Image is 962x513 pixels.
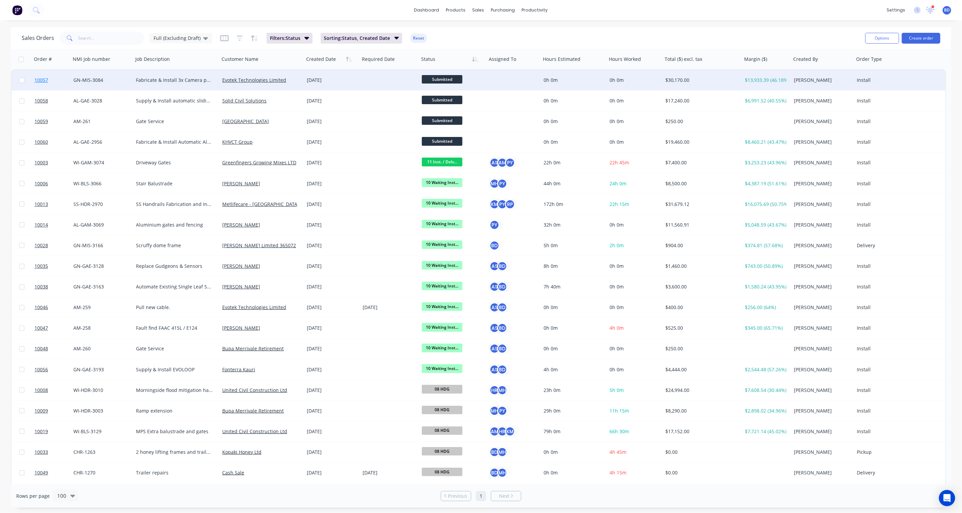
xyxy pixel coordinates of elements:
[307,139,357,145] div: [DATE]
[794,97,849,104] div: [PERSON_NAME]
[489,385,507,395] button: HRMH
[745,180,786,187] div: $4,387.19 (51.61%)
[610,97,624,104] span: 0h 0m
[857,242,898,249] div: Delivery
[363,304,416,311] div: [DATE]
[35,428,48,435] span: 10019
[73,97,128,104] div: AL-GAE-3028
[489,323,500,333] div: AS
[73,263,128,270] div: GN-GAE-3128
[544,387,601,394] div: 23h 0m
[489,344,507,354] button: ASBD
[422,323,462,331] span: 10 Waiting Inst...
[135,56,170,63] div: Job Description
[489,302,500,312] div: AS
[35,70,73,90] a: 10057
[489,468,507,478] button: BDMH
[489,385,500,395] div: HR
[12,5,22,15] img: Factory
[497,179,507,189] div: PY
[222,159,296,166] a: Greenfingers Growing Mixes LTD
[665,201,736,208] div: $31,679.12
[35,366,48,373] span: 10056
[307,283,357,290] div: [DATE]
[136,263,213,270] div: Replace Gudgeons & Sensors
[610,139,624,145] span: 0h 0m
[136,118,213,125] div: Gate Service
[35,173,73,194] a: 10006
[497,282,507,292] div: BD
[73,325,128,331] div: AM-258
[857,77,898,84] div: Install
[136,283,213,290] div: Automate Existing Single Leaf Swing Gate
[497,261,507,271] div: BD
[489,220,500,230] div: PY
[307,97,357,104] div: [DATE]
[665,56,702,63] div: Total ($) excl. tax
[488,5,519,15] div: purchasing
[307,77,357,84] div: [DATE]
[35,359,73,380] a: 10056
[35,345,48,352] span: 10048
[73,242,128,249] div: GN-MIS-3166
[307,345,357,352] div: [DATE]
[489,302,507,312] button: ASBD
[489,199,500,209] div: KM
[307,180,357,187] div: [DATE]
[497,323,507,333] div: BD
[794,242,849,249] div: [PERSON_NAME]
[422,137,462,145] span: Submitted
[307,118,357,125] div: [DATE]
[745,159,786,166] div: $3,253.23 (43.96%)
[665,118,736,125] div: $250.00
[222,263,260,269] a: [PERSON_NAME]
[544,77,601,84] div: 0h 0m
[610,77,624,83] span: 0h 0m
[422,282,462,290] span: 10 Waiting Inst...
[544,325,601,331] div: 0h 0m
[857,366,898,373] div: Install
[794,159,849,166] div: [PERSON_NAME]
[665,221,736,228] div: $11,560.91
[497,447,507,457] div: MH
[306,56,336,63] div: Created Date
[499,493,509,499] span: Next
[857,304,898,311] div: Install
[794,139,849,145] div: [PERSON_NAME]
[422,75,462,84] span: Submitted
[610,304,624,310] span: 0h 0m
[745,139,786,145] div: $8,460.21 (43.47%)
[35,304,48,311] span: 10046
[136,242,213,249] div: Scruffy dome frame
[489,179,507,189] button: MHPY
[410,33,427,43] button: Reset
[544,118,601,125] div: 0h 0m
[489,199,515,209] button: KMPYRP
[745,221,786,228] div: $5,048.59 (43.67%)
[136,77,213,84] div: Fabricate & Install 3x Camera poles
[35,91,73,111] a: 10058
[35,153,73,173] a: 10003
[35,463,73,483] a: 10049
[136,366,213,373] div: Supply & Install EVOLOOP
[362,56,395,63] div: Required Date
[307,325,357,331] div: [DATE]
[73,283,128,290] div: GN-GAE-3163
[35,277,73,297] a: 10038
[307,159,357,166] div: [DATE]
[794,221,849,228] div: [PERSON_NAME]
[422,261,462,270] span: 10 Waiting Inst...
[222,180,260,187] a: [PERSON_NAME]
[35,111,73,132] a: 10059
[745,97,786,104] div: $6,991.52 (40.55%)
[505,199,515,209] div: RP
[665,159,736,166] div: $7,400.00
[505,158,515,168] div: PY
[610,283,624,290] span: 0h 0m
[307,242,357,249] div: [DATE]
[497,199,507,209] div: PY
[35,97,48,104] span: 10058
[939,490,955,506] div: Open Intercom Messenger
[422,364,462,373] span: 10 Waiting Inst...
[35,221,48,228] span: 10014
